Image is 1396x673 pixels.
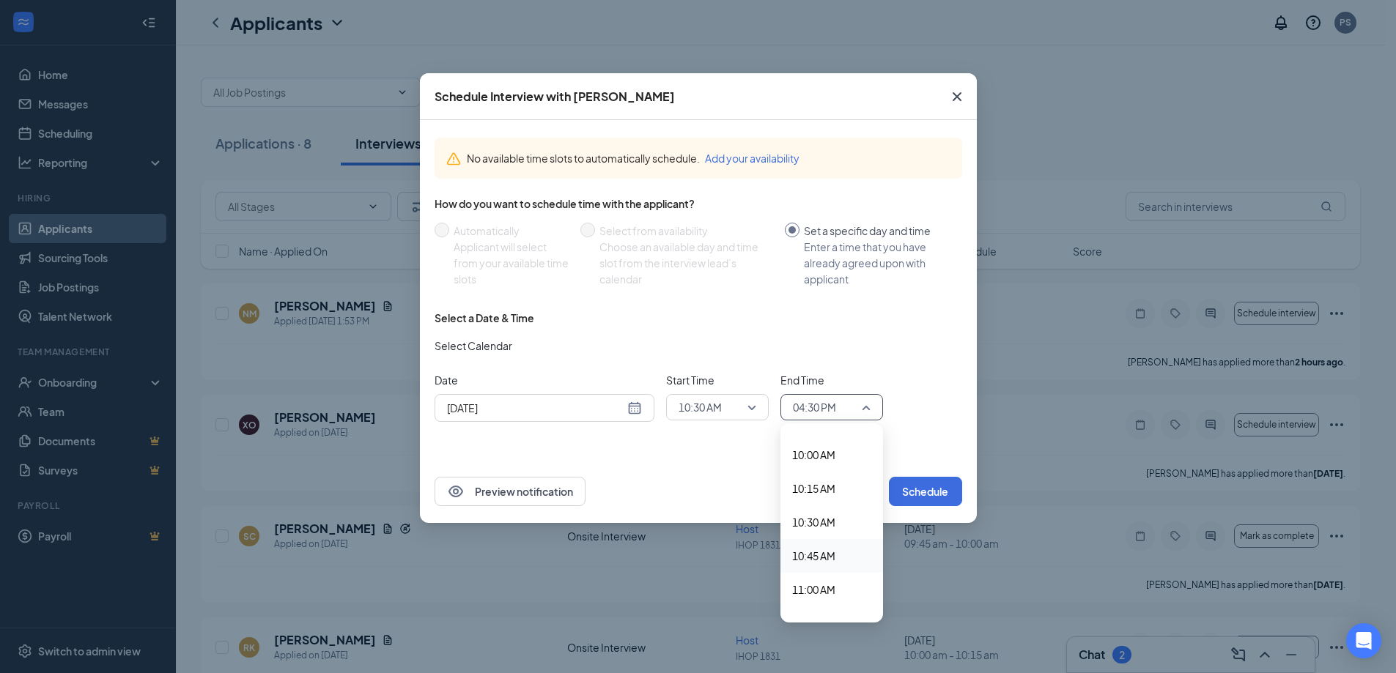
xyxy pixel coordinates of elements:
span: 10:15 AM [792,480,835,497]
span: 11:00 AM [792,581,835,598]
div: Select from availability [599,223,773,239]
span: 11:15 AM [792,615,835,631]
div: Schedule Interview with [PERSON_NAME] [435,89,675,105]
span: Select Calendar [435,338,512,354]
div: Applicant will select from your available time slots [454,239,569,287]
input: Sep 16, 2025 [447,400,624,416]
div: No available time slots to automatically schedule. [467,150,950,166]
button: Add your availability [705,150,799,166]
div: How do you want to schedule time with the applicant? [435,196,962,211]
div: Choose an available day and time slot from the interview lead’s calendar [599,239,773,287]
div: Open Intercom Messenger [1346,623,1381,658]
span: 04:30 PM [793,396,836,418]
span: 10:30 AM [679,396,722,418]
div: Select a Date & Time [435,311,534,325]
div: Enter a time that you have already agreed upon with applicant [804,239,950,287]
div: Automatically [454,223,569,239]
svg: Cross [948,88,966,105]
svg: Eye [447,483,465,500]
svg: Warning [446,152,461,166]
button: EyePreview notification [435,477,586,506]
button: Close [937,73,977,120]
span: Date [435,372,654,388]
span: 10:00 AM [792,447,835,463]
span: 10:45 AM [792,548,835,564]
button: Schedule [889,477,962,506]
span: End Time [780,372,883,388]
div: Set a specific day and time [804,223,950,239]
span: 10:30 AM [792,514,835,530]
span: Start Time [666,372,769,388]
